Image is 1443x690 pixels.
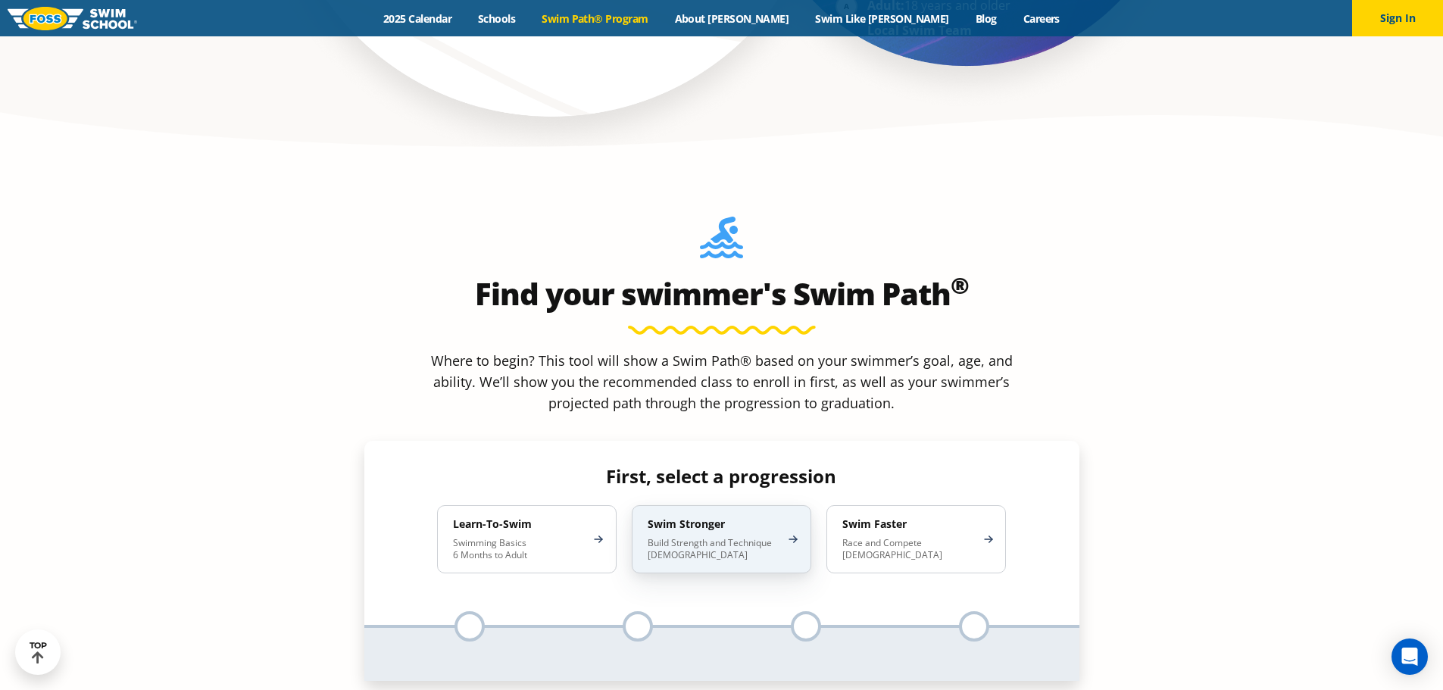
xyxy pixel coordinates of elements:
a: Swim Like [PERSON_NAME] [802,11,963,26]
img: FOSS Swim School Logo [8,7,137,30]
h4: Swim Faster [842,517,975,531]
p: Build Strength and Technique [DEMOGRAPHIC_DATA] [648,537,780,561]
a: About [PERSON_NAME] [661,11,802,26]
div: Open Intercom Messenger [1391,638,1428,675]
a: Swim Path® Program [529,11,661,26]
a: Schools [465,11,529,26]
h4: Swim Stronger [648,517,780,531]
a: 2025 Calendar [370,11,465,26]
h2: Find your swimmer's Swim Path [364,276,1079,312]
h4: First, select a progression [425,466,1018,487]
p: Race and Compete [DEMOGRAPHIC_DATA] [842,537,975,561]
sup: ® [951,270,969,301]
div: TOP [30,641,47,664]
a: Careers [1010,11,1073,26]
h4: Learn-To-Swim [453,517,586,531]
img: Foss-Location-Swimming-Pool-Person.svg [700,217,743,268]
p: Where to begin? This tool will show a Swim Path® based on your swimmer’s goal, age, and ability. ... [425,350,1019,414]
p: Swimming Basics 6 Months to Adult [453,537,586,561]
strong: Local Swim Team [867,22,972,39]
a: Blog [962,11,1010,26]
